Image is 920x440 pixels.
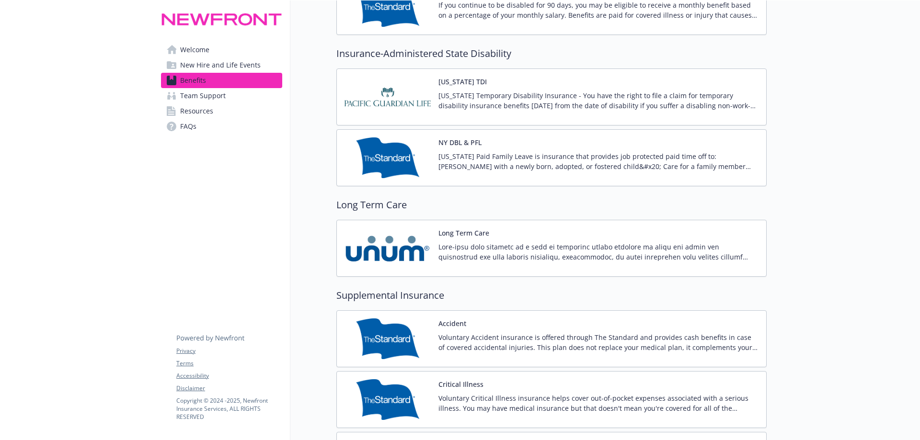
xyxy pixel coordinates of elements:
[438,137,482,147] button: NY DBL & PFL
[345,318,431,359] img: Standard Insurance Company carrier logo
[180,57,261,73] span: New Hire and Life Events
[438,318,466,328] button: Accident
[176,372,282,380] a: Accessibility
[176,347,282,355] a: Privacy
[161,57,282,73] a: New Hire and Life Events
[345,77,431,117] img: Pacific Guardian Life Insurance Company, Ltd. carrier logo
[161,119,282,134] a: FAQs
[176,384,282,393] a: Disclaimer
[438,242,759,262] p: Lore-ipsu dolo sitametc ad e sedd ei temporinc utlabo etdolore ma aliqu eni admin ven quisnostrud...
[438,90,759,111] p: [US_STATE] Temporary Disability Insurance - You have the right to file a claim for temporary disa...
[336,198,767,212] h2: Long Term Care
[345,228,431,269] img: UNUM carrier logo
[438,77,487,87] button: [US_STATE] TDI
[176,359,282,368] a: Terms
[161,73,282,88] a: Benefits
[161,42,282,57] a: Welcome
[180,73,206,88] span: Benefits
[438,393,759,413] p: Voluntary Critical Illness insurance helps cover out-of-pocket expenses associated with a serious...
[345,379,431,420] img: Standard Insurance Company carrier logo
[176,396,282,421] p: Copyright © 2024 - 2025 , Newfront Insurance Services, ALL RIGHTS RESERVED
[180,119,196,134] span: FAQs
[161,88,282,103] a: Team Support
[180,103,213,119] span: Resources
[438,151,759,171] p: [US_STATE] Paid Family Leave is insurance that provides job protected paid time off to: [PERSON_N...
[345,137,431,178] img: Standard Insurance Company carrier logo
[438,379,483,389] button: Critical Illness
[438,332,759,352] p: Voluntary Accident insurance is offered through The Standard and provides cash benefits in case o...
[438,228,489,238] button: Long Term Care
[180,88,226,103] span: Team Support
[161,103,282,119] a: Resources
[180,42,209,57] span: Welcome
[336,46,767,61] h2: Insurance-Administered State Disability
[336,288,767,303] h2: Supplemental Insurance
